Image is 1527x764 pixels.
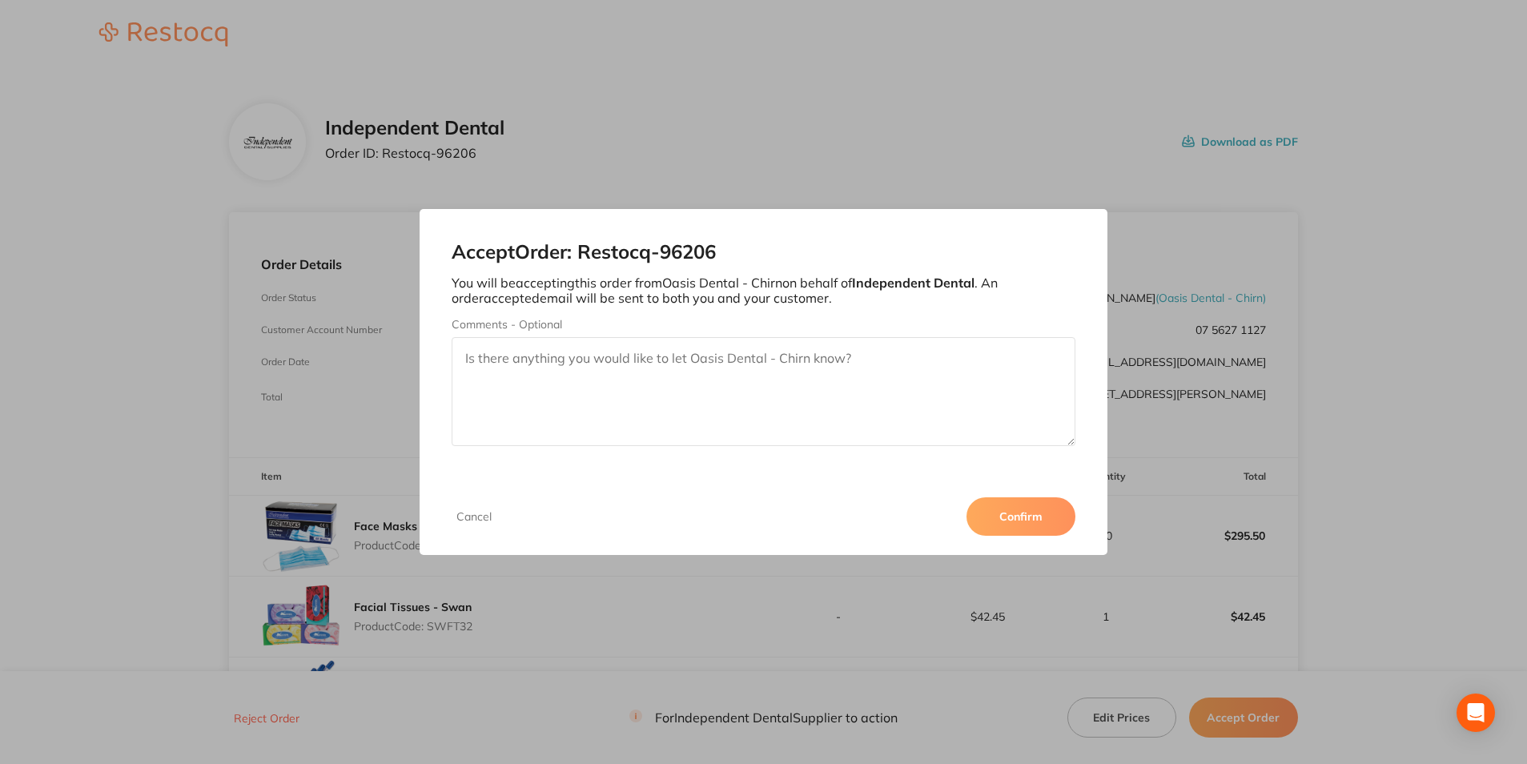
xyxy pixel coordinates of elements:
[452,509,496,524] button: Cancel
[852,275,974,291] b: Independent Dental
[1457,694,1495,732] div: Open Intercom Messenger
[452,318,1075,331] label: Comments - Optional
[966,497,1075,536] button: Confirm
[452,241,1075,263] h2: Accept Order: Restocq- 96206
[452,275,1075,305] p: You will be accepting this order from Oasis Dental - Chirn on behalf of . An order accepted email...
